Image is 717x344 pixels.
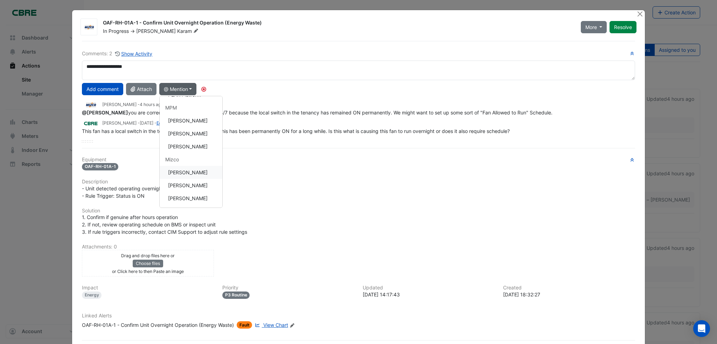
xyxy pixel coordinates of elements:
span: View Chart [263,322,288,328]
div: [DATE] 14:17:43 [363,291,495,298]
button: [PERSON_NAME] [160,114,222,127]
div: Open Intercom Messenger [693,320,710,337]
button: Close [636,10,643,17]
small: [PERSON_NAME] - [102,101,163,108]
h6: Impact [82,285,214,291]
h6: Attachments: 0 [82,244,635,250]
div: [DATE] 18:32:27 [503,291,635,298]
img: CBRE Charter Hall [82,119,99,127]
div: OAF-RH-01A-1 - Confirm Unit Overnight Operation (Energy Waste) [82,321,234,329]
h6: Created [503,285,635,291]
button: [PERSON_NAME] [160,179,222,192]
div: P3 Routine [222,292,250,299]
button: @ Mention [159,83,197,95]
div: Energy [82,292,102,299]
img: Mizco [81,24,97,31]
img: Mizco [82,101,99,109]
a: View Chart [253,321,288,329]
div: Mizco [160,153,222,166]
h6: Priority [222,285,354,291]
button: [PERSON_NAME] [160,192,222,205]
button: Show Activity [115,50,153,58]
h6: Linked Alerts [82,313,635,319]
span: -> [130,28,135,34]
button: Add comment [82,83,123,95]
button: Attach [126,83,156,95]
span: 2025-07-23 18:32:28 [140,120,153,126]
h6: Solution [82,208,635,214]
span: ross.carter@charterhallaccess.com.au [CBRE Charter Hall] [82,110,128,115]
span: - Unit detected operating overnight - Rule Trigger: Status is ON [82,185,163,199]
button: [PERSON_NAME] [160,140,222,153]
div: Tooltip anchor [201,86,207,92]
small: Drag and drop files here or [121,253,175,258]
span: Karam [177,28,200,35]
h6: Description [82,179,635,185]
button: [PERSON_NAME] [160,166,222,179]
small: [PERSON_NAME] - - [102,120,164,126]
div: MPM [160,101,222,114]
span: Fault [237,321,252,329]
span: More [585,23,597,31]
a: Edit [156,120,164,126]
span: 2025-09-30 14:17:43 [140,102,163,107]
span: This fan has a local switch in the tenancy. BMS trend shows this has been permanently ON for a lo... [82,128,510,134]
button: [PERSON_NAME] [160,127,222,140]
h6: Updated [363,285,495,291]
button: Resolve [610,21,636,33]
small: or Click here to then Paste an image [112,269,184,274]
span: [PERSON_NAME] [136,28,176,34]
h6: Equipment [82,157,635,163]
button: More [581,21,607,33]
fa-icon: Edit Linked Alerts [290,323,295,328]
span: OAF-RH-01A-1 [82,163,119,170]
button: Choose files [133,260,163,267]
span: 1. Confirm if genuine after hours operation 2. If not, review operating schedule on BMS or inspec... [82,214,247,235]
span: you are correct. The fan is still running 24/7 because the local switch in the tenancy has remain... [82,110,552,115]
span: In Progress [103,28,129,34]
div: OAF-RH-01A-1 - Confirm Unit Overnight Operation (Energy Waste) [103,19,572,28]
div: Comments: 2 [82,50,153,58]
